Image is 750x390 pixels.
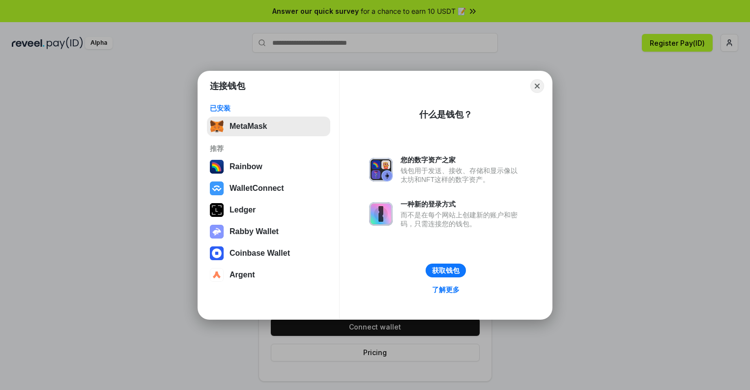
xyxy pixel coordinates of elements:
button: 获取钱包 [426,264,466,277]
div: 什么是钱包？ [419,109,472,120]
img: svg+xml,%3Csvg%20xmlns%3D%22http%3A%2F%2Fwww.w3.org%2F2000%2Fsvg%22%20fill%3D%22none%22%20viewBox... [210,225,224,239]
div: 获取钱包 [432,266,460,275]
button: MetaMask [207,117,330,136]
img: svg+xml,%3Csvg%20width%3D%2228%22%20height%3D%2228%22%20viewBox%3D%220%200%2028%2028%22%20fill%3D... [210,181,224,195]
div: Argent [230,270,255,279]
img: svg+xml,%3Csvg%20xmlns%3D%22http%3A%2F%2Fwww.w3.org%2F2000%2Fsvg%22%20fill%3D%22none%22%20viewBox... [369,158,393,181]
div: 您的数字资产之家 [401,155,522,164]
div: 钱包用于发送、接收、存储和显示像以太坊和NFT这样的数字资产。 [401,166,522,184]
div: 一种新的登录方式 [401,200,522,209]
div: 而不是在每个网站上创建新的账户和密码，只需连接您的钱包。 [401,210,522,228]
img: svg+xml,%3Csvg%20width%3D%22120%22%20height%3D%22120%22%20viewBox%3D%220%200%20120%20120%22%20fil... [210,160,224,174]
img: svg+xml,%3Csvg%20width%3D%2228%22%20height%3D%2228%22%20viewBox%3D%220%200%2028%2028%22%20fill%3D... [210,268,224,282]
div: MetaMask [230,122,267,131]
div: 已安装 [210,104,327,113]
button: Argent [207,265,330,285]
div: Coinbase Wallet [230,249,290,258]
div: Rabby Wallet [230,227,279,236]
a: 了解更多 [426,283,465,296]
button: Ledger [207,200,330,220]
img: svg+xml,%3Csvg%20xmlns%3D%22http%3A%2F%2Fwww.w3.org%2F2000%2Fsvg%22%20width%3D%2228%22%20height%3... [210,203,224,217]
button: WalletConnect [207,179,330,198]
div: 推荐 [210,144,327,153]
button: Rabby Wallet [207,222,330,241]
img: svg+xml,%3Csvg%20fill%3D%22none%22%20height%3D%2233%22%20viewBox%3D%220%200%2035%2033%22%20width%... [210,120,224,133]
div: Rainbow [230,162,262,171]
div: Ledger [230,206,256,214]
div: WalletConnect [230,184,284,193]
button: Rainbow [207,157,330,177]
img: svg+xml,%3Csvg%20xmlns%3D%22http%3A%2F%2Fwww.w3.org%2F2000%2Fsvg%22%20fill%3D%22none%22%20viewBox... [369,202,393,226]
button: Close [530,79,544,93]
img: svg+xml,%3Csvg%20width%3D%2228%22%20height%3D%2228%22%20viewBox%3D%220%200%2028%2028%22%20fill%3D... [210,246,224,260]
h1: 连接钱包 [210,80,245,92]
div: 了解更多 [432,285,460,294]
button: Coinbase Wallet [207,243,330,263]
